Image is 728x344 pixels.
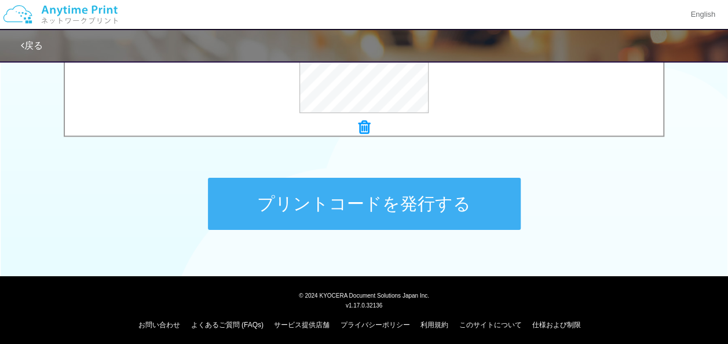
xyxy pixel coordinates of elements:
[274,321,330,329] a: サービス提供店舗
[138,321,180,329] a: お問い合わせ
[532,321,581,329] a: 仕様および制限
[21,41,43,50] a: 戻る
[346,302,382,309] span: v1.17.0.32136
[420,321,448,329] a: 利用規約
[459,321,521,329] a: このサイトについて
[299,291,429,299] span: © 2024 KYOCERA Document Solutions Japan Inc.
[191,321,264,329] a: よくあるご質問 (FAQs)
[208,178,521,230] button: プリントコードを発行する
[341,321,410,329] a: プライバシーポリシー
